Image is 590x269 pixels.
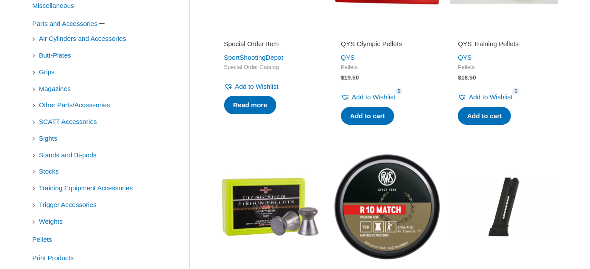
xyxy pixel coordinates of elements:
a: Add to Wishlist [458,91,512,103]
a: Training Equipment Accessories [38,184,134,191]
span: Print Products [32,251,75,265]
a: Grips [38,68,56,75]
img: RWS R10 Match [333,153,441,261]
span: 5 [395,88,402,95]
a: Miscellaneous [32,1,75,8]
span: Stands and Bi-pods [38,148,98,163]
span: Magazines [38,81,72,96]
a: QYS Training Pellets [458,40,550,51]
bdi: 18.50 [458,74,476,81]
span: SCATT Accessories [38,114,98,129]
img: X-Esse 10 Shot Magazine [450,153,558,261]
span: Butt-Plates [38,48,72,63]
iframe: Customer reviews powered by Trustpilot [341,27,433,38]
a: Other Parts/Accessories [38,101,111,108]
span: Pellets [458,64,550,71]
a: Add to cart: “QYS Training Pellets” [458,107,511,125]
iframe: Customer reviews powered by Trustpilot [224,38,316,127]
span: Parts and Accessories [32,16,98,31]
a: Add to cart: “QYS Olympic Pellets” [341,107,394,125]
bdi: 19.50 [341,74,359,81]
span: Grips [38,65,56,80]
a: QYS [458,54,472,61]
span: Stocks [38,164,60,179]
span: Pellets [32,232,53,247]
a: Stocks [38,167,60,174]
a: QYS [341,54,355,61]
a: Magazines [38,84,72,91]
a: QYS Olympic Pellets [341,40,433,51]
h2: QYS Olympic Pellets [341,40,433,48]
a: SCATT Accessories [38,117,98,125]
span: $ [341,74,344,81]
span: Training Equipment Accessories [38,181,134,196]
a: Air Cylinders and Accessories [38,34,127,42]
span: Trigger Accessories [38,197,98,212]
iframe: Customer reviews powered by Trustpilot [224,27,316,38]
img: QYS Match Pellets [216,153,324,261]
a: Weights [38,217,64,224]
a: Print Products [32,254,75,261]
span: Air Cylinders and Accessories [38,31,127,46]
span: Add to Wishlist [469,93,512,101]
h2: QYS Training Pellets [458,40,550,48]
span: Add to Wishlist [352,93,395,101]
span: Sights [38,131,58,146]
span: 5 [512,88,519,95]
span: Weights [38,214,64,229]
a: Butt-Plates [38,51,72,58]
span: Other Parts/Accessories [38,98,111,113]
span: Pellets [341,64,433,71]
a: Pellets [32,235,53,243]
a: Sights [38,134,58,142]
iframe: Customer reviews powered by Trustpilot [458,27,550,38]
a: Parts and Accessories [32,19,98,27]
a: Trigger Accessories [38,200,98,208]
span:  [99,21,105,27]
span: $ [458,74,461,81]
a: Stands and Bi-pods [38,150,98,158]
a: Add to Wishlist [341,91,395,103]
